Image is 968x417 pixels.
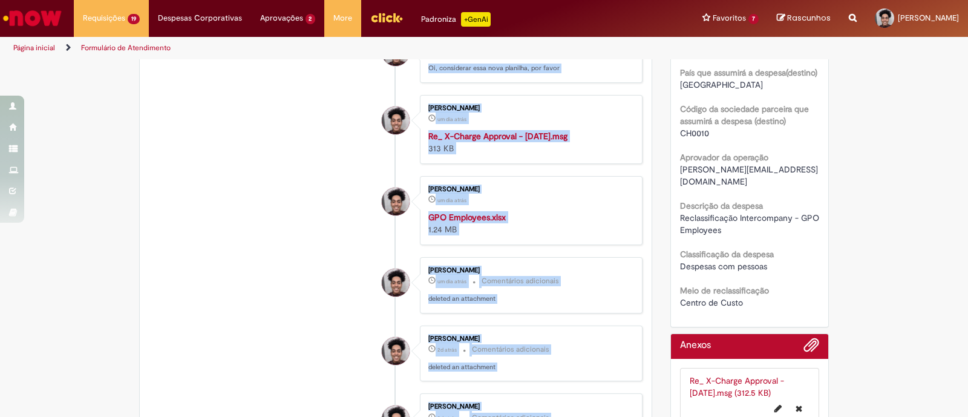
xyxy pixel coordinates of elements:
[680,67,817,78] b: País que assumirá a despesa(destino)
[437,197,466,204] time: 27/08/2025 12:19:03
[461,12,491,27] p: +GenAi
[428,363,630,372] p: deleted an attachment
[680,285,769,296] b: Meio de reclassificação
[787,12,831,24] span: Rascunhos
[306,14,316,24] span: 2
[803,337,819,359] button: Adicionar anexos
[428,64,630,73] p: Oi, considerar essa nova planilha, por favor
[382,188,410,215] div: Gabriel Romao de Oliveira
[680,152,768,163] b: Aprovador da operação
[437,278,466,285] span: um dia atrás
[333,12,352,24] span: More
[428,335,630,343] div: [PERSON_NAME]
[83,12,125,24] span: Requisições
[382,107,410,134] div: Gabriel Romao de Oliveira
[680,261,767,272] span: Despesas com pessoas
[428,212,506,223] a: GPO Employees.xlsx
[713,12,746,24] span: Favoritos
[437,278,466,285] time: 27/08/2025 12:18:36
[81,43,171,53] a: Formulário de Atendimento
[680,128,709,139] span: CH0010
[421,12,491,27] div: Padroniza
[428,130,630,154] div: 313 KB
[13,43,55,53] a: Página inicial
[437,116,466,123] span: um dia atrás
[680,164,818,187] span: [PERSON_NAME][EMAIL_ADDRESS][DOMAIN_NAME]
[437,116,466,123] time: 27/08/2025 12:19:04
[382,337,410,365] div: Gabriel Romao de Oliveira
[128,14,140,24] span: 19
[690,375,784,398] a: Re_ X-Charge Approval - [DATE].msg (312.5 KB)
[382,269,410,297] div: Gabriel Romao de Oliveira
[428,186,630,193] div: [PERSON_NAME]
[437,197,466,204] span: um dia atrás
[472,344,549,355] small: Comentários adicionais
[158,12,242,24] span: Despesas Corporativas
[777,13,831,24] a: Rascunhos
[898,13,959,23] span: [PERSON_NAME]
[428,131,567,142] a: Re_ X-Charge Approval - [DATE].msg
[428,105,630,112] div: [PERSON_NAME]
[748,14,759,24] span: 7
[482,276,559,286] small: Comentários adicionais
[428,211,630,235] div: 1.24 MB
[9,37,636,59] ul: Trilhas de página
[260,12,303,24] span: Aprovações
[680,297,743,308] span: Centro de Custo
[428,403,630,410] div: [PERSON_NAME]
[680,200,763,211] b: Descrição da despesa
[680,249,774,260] b: Classificação da despesa
[680,340,711,351] h2: Anexos
[437,346,457,353] span: 2d atrás
[680,212,822,235] span: Reclassificação Intercompany - GPO Employees
[1,6,64,30] img: ServiceNow
[680,103,809,126] b: Código da sociedade parceira que assumirá a despesa (destino)
[428,294,630,304] p: deleted an attachment
[680,79,763,90] span: [GEOGRAPHIC_DATA]
[370,8,403,27] img: click_logo_yellow_360x200.png
[428,267,630,274] div: [PERSON_NAME]
[437,346,457,353] time: 26/08/2025 14:57:09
